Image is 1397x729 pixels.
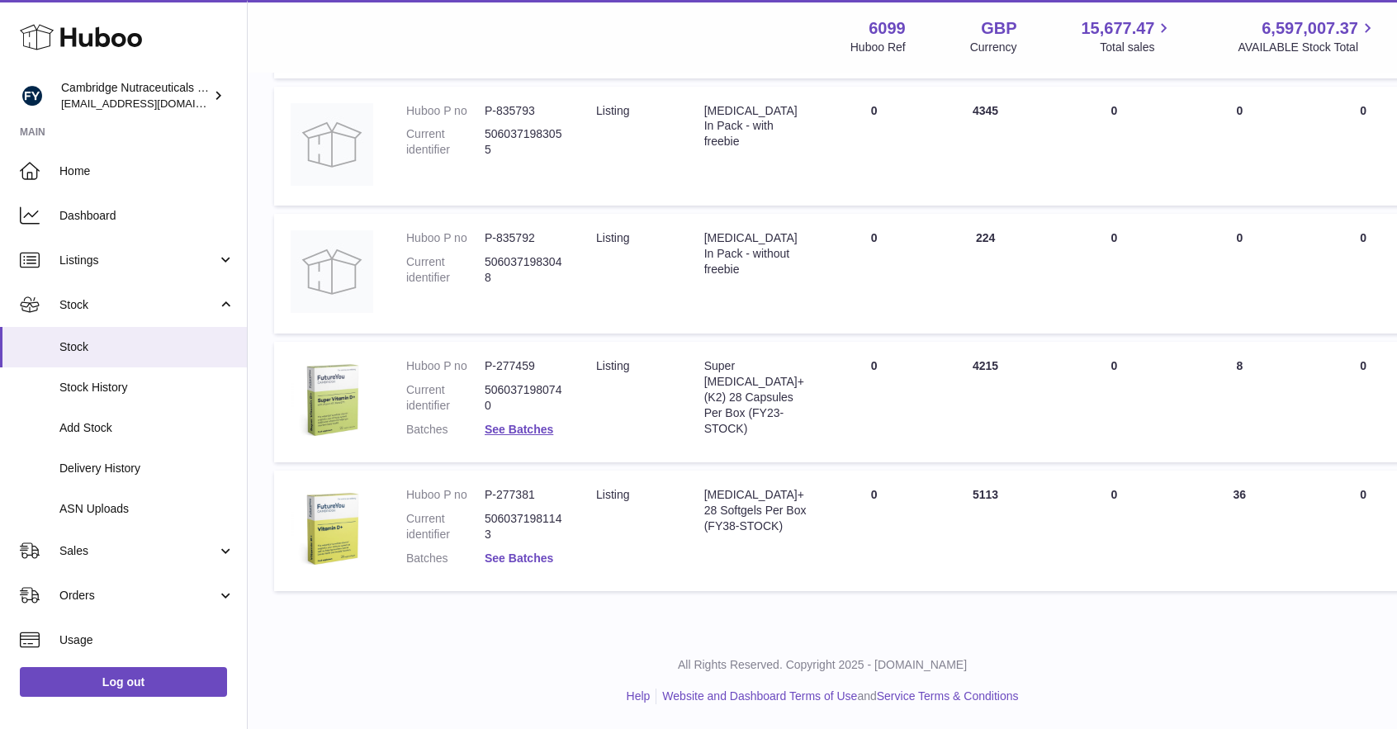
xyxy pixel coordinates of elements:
[704,103,808,150] div: [MEDICAL_DATA] In Pack - with freebie
[485,254,563,286] dd: 5060371983048
[291,487,373,570] img: product image
[20,667,227,697] a: Log out
[869,17,906,40] strong: 6099
[1360,488,1366,501] span: 0
[1360,231,1366,244] span: 0
[59,501,234,517] span: ASN Uploads
[485,358,563,374] dd: P-277459
[1181,214,1298,334] td: 0
[924,214,1048,334] td: 224
[61,80,210,111] div: Cambridge Nutraceuticals Ltd
[704,230,808,277] div: [MEDICAL_DATA] In Pack - without freebie
[59,163,234,179] span: Home
[825,214,924,334] td: 0
[485,487,563,503] dd: P-277381
[485,382,563,414] dd: 5060371980740
[61,97,243,110] span: [EMAIL_ADDRESS][DOMAIN_NAME]
[59,588,217,604] span: Orders
[1048,214,1182,334] td: 0
[59,380,234,395] span: Stock History
[59,297,217,313] span: Stock
[1048,87,1182,206] td: 0
[850,40,906,55] div: Huboo Ref
[406,551,485,566] dt: Batches
[627,689,651,703] a: Help
[981,17,1016,40] strong: GBP
[406,230,485,246] dt: Huboo P no
[1238,17,1377,55] a: 6,597,007.37 AVAILABLE Stock Total
[1360,104,1366,117] span: 0
[924,342,1048,462] td: 4215
[406,511,485,542] dt: Current identifier
[1181,471,1298,591] td: 36
[59,543,217,559] span: Sales
[596,104,629,117] span: listing
[406,422,485,438] dt: Batches
[59,420,234,436] span: Add Stock
[1048,342,1182,462] td: 0
[1360,359,1366,372] span: 0
[825,87,924,206] td: 0
[877,689,1019,703] a: Service Terms & Conditions
[485,103,563,119] dd: P-835793
[825,342,924,462] td: 0
[596,359,629,372] span: listing
[1181,87,1298,206] td: 0
[1262,17,1358,40] span: 6,597,007.37
[485,230,563,246] dd: P-835792
[656,689,1018,704] li: and
[485,511,563,542] dd: 5060371981143
[1081,17,1154,40] span: 15,677.47
[406,126,485,158] dt: Current identifier
[406,487,485,503] dt: Huboo P no
[291,103,373,186] img: product image
[970,40,1017,55] div: Currency
[406,358,485,374] dt: Huboo P no
[406,103,485,119] dt: Huboo P no
[1181,342,1298,462] td: 8
[924,87,1048,206] td: 4345
[596,488,629,501] span: listing
[704,487,808,534] div: [MEDICAL_DATA]+ 28 Softgels Per Box (FY38-STOCK)
[485,423,553,436] a: See Batches
[1238,40,1377,55] span: AVAILABLE Stock Total
[704,358,808,436] div: Super [MEDICAL_DATA]+ (K2) 28 Capsules Per Box (FY23-STOCK)
[261,657,1384,673] p: All Rights Reserved. Copyright 2025 - [DOMAIN_NAME]
[596,231,629,244] span: listing
[662,689,857,703] a: Website and Dashboard Terms of Use
[59,632,234,648] span: Usage
[1100,40,1173,55] span: Total sales
[1048,471,1182,591] td: 0
[59,339,234,355] span: Stock
[59,253,217,268] span: Listings
[291,358,373,441] img: product image
[406,254,485,286] dt: Current identifier
[291,230,373,313] img: product image
[485,551,553,565] a: See Batches
[406,382,485,414] dt: Current identifier
[59,461,234,476] span: Delivery History
[485,126,563,158] dd: 5060371983055
[20,83,45,108] img: huboo@camnutra.com
[924,471,1048,591] td: 5113
[825,471,924,591] td: 0
[59,208,234,224] span: Dashboard
[1081,17,1173,55] a: 15,677.47 Total sales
